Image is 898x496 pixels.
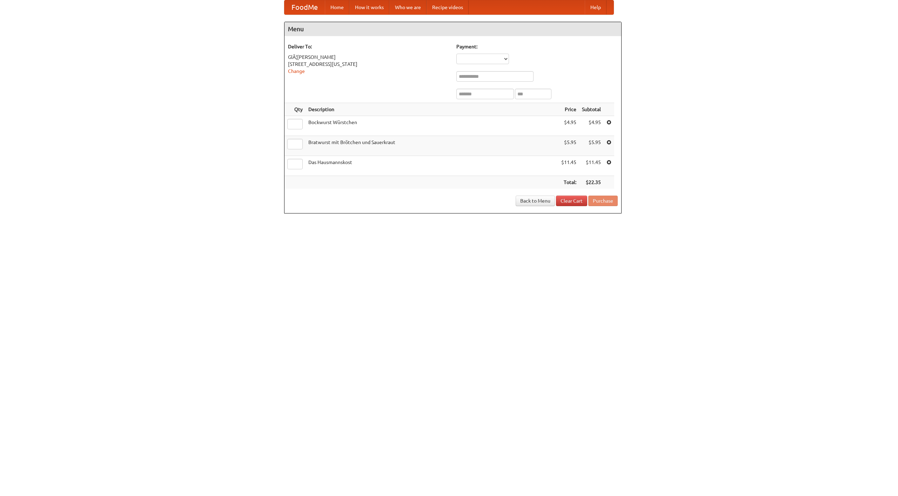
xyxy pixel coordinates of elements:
[588,196,618,206] button: Purchase
[325,0,349,14] a: Home
[579,156,604,176] td: $11.45
[558,156,579,176] td: $11.45
[579,176,604,189] th: $22.35
[427,0,469,14] a: Recipe videos
[389,0,427,14] a: Who we are
[288,43,449,50] h5: Deliver To:
[456,43,618,50] h5: Payment:
[288,61,449,68] div: [STREET_ADDRESS][US_STATE]
[306,156,558,176] td: Das Hausmannskost
[284,22,621,36] h4: Menu
[579,136,604,156] td: $5.95
[579,103,604,116] th: Subtotal
[558,116,579,136] td: $4.95
[558,103,579,116] th: Price
[288,54,449,61] div: GlÃ¦[PERSON_NAME]
[516,196,555,206] a: Back to Menu
[306,103,558,116] th: Description
[558,176,579,189] th: Total:
[306,136,558,156] td: Bratwurst mit Brötchen und Sauerkraut
[579,116,604,136] td: $4.95
[284,0,325,14] a: FoodMe
[556,196,587,206] a: Clear Cart
[288,68,305,74] a: Change
[585,0,607,14] a: Help
[558,136,579,156] td: $5.95
[284,103,306,116] th: Qty
[306,116,558,136] td: Bockwurst Würstchen
[349,0,389,14] a: How it works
